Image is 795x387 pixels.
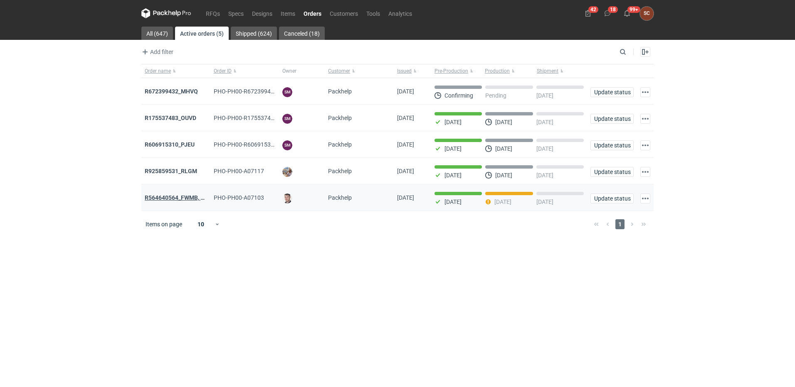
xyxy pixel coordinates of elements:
[590,167,634,177] button: Update status
[175,27,229,40] a: Active orders (5)
[536,198,553,205] p: [DATE]
[299,8,326,18] a: Orders
[328,194,352,201] span: Packhelp
[601,7,614,20] button: 18
[485,68,510,74] span: Production
[282,114,292,124] figcaption: SM
[328,115,352,121] span: Packhelp
[141,8,191,18] svg: Packhelp Pro
[494,198,511,205] p: [DATE]
[140,47,174,57] button: Add filter
[536,145,553,152] p: [DATE]
[394,64,431,78] button: Issued
[594,142,630,148] span: Update status
[536,172,553,179] p: [DATE]
[594,89,630,95] span: Update status
[640,7,654,20] div: Sylwia Cichórz
[397,168,414,174] span: 18/08/2025
[618,47,644,57] input: Search
[640,193,650,203] button: Actions
[282,87,292,97] figcaption: SM
[444,145,462,152] p: [DATE]
[214,194,264,201] span: PHO-PH00-A07103
[483,64,535,78] button: Production
[282,140,292,150] figcaption: SM
[495,172,512,179] p: [DATE]
[325,64,394,78] button: Customer
[145,194,235,201] a: R564640564_FWMB, FMPD, MNLB
[140,47,173,57] span: Add filter
[640,87,650,97] button: Actions
[214,168,264,174] span: PHO-PH00-A07117
[590,87,634,97] button: Update status
[214,68,232,74] span: Order ID
[431,64,483,78] button: Pre-Production
[537,68,558,74] span: Shipment
[328,168,352,174] span: Packhelp
[640,167,650,177] button: Actions
[282,167,292,177] img: Michał Palasek
[444,172,462,179] p: [DATE]
[145,168,197,174] a: R925859531_RLGM
[397,194,414,201] span: 12/08/2025
[145,68,171,74] span: Order name
[590,193,634,203] button: Update status
[536,92,553,99] p: [DATE]
[202,8,224,18] a: RFQs
[640,114,650,124] button: Actions
[248,8,277,18] a: Designs
[590,114,634,124] button: Update status
[536,119,553,125] p: [DATE]
[282,68,296,74] span: Owner
[214,88,297,95] span: PHO-PH00-R672399432_MHVQ
[495,145,512,152] p: [DATE]
[210,64,279,78] button: Order ID
[594,196,630,201] span: Update status
[145,115,196,121] a: R175537483_OUVD
[384,8,416,18] a: Analytics
[590,140,634,150] button: Update status
[231,27,277,40] a: Shipped (624)
[397,115,414,121] span: 27/08/2025
[397,141,414,148] span: 21/08/2025
[214,115,295,121] span: PHO-PH00-R175537483_OUVD
[328,88,352,95] span: Packhelp
[328,68,350,74] span: Customer
[145,141,195,148] a: R606915310_PJEU
[397,68,412,74] span: Issued
[485,92,506,99] p: Pending
[640,7,654,20] button: SC
[188,218,215,230] div: 10
[640,140,650,150] button: Actions
[594,169,630,175] span: Update status
[397,88,414,95] span: 27/08/2025
[615,219,625,229] span: 1
[495,119,512,125] p: [DATE]
[214,141,294,148] span: PHO-PH00-R606915310_PJEU
[535,64,587,78] button: Shipment
[282,193,292,203] img: Maciej Sikora
[581,7,595,20] button: 42
[620,7,634,20] button: 99+
[444,198,462,205] p: [DATE]
[444,92,473,99] p: Confirming
[277,8,299,18] a: Items
[224,8,248,18] a: Specs
[435,68,468,74] span: Pre-Production
[328,141,352,148] span: Packhelp
[326,8,362,18] a: Customers
[362,8,384,18] a: Tools
[141,27,173,40] a: All (647)
[146,220,182,228] span: Items on page
[594,116,630,122] span: Update status
[145,88,198,95] a: R672399432_MHVQ
[141,64,210,78] button: Order name
[279,27,325,40] a: Canceled (18)
[444,119,462,125] p: [DATE]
